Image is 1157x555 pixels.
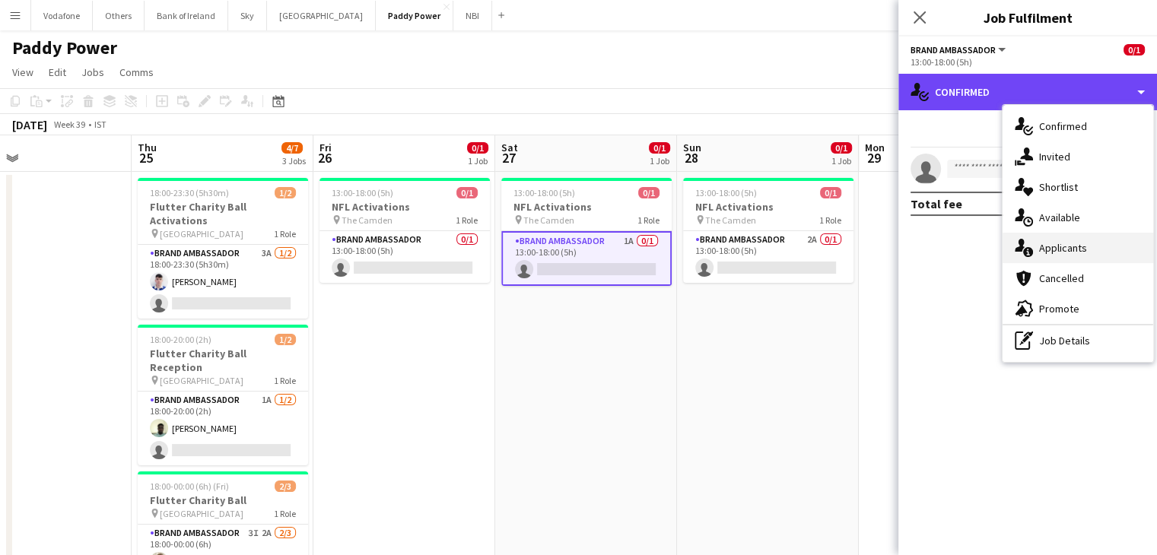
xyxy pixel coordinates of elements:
[831,155,851,166] div: 1 Job
[317,149,332,166] span: 26
[267,1,376,30] button: [GEOGRAPHIC_DATA]
[705,214,756,226] span: The Camden
[1003,202,1153,233] div: Available
[456,214,478,226] span: 1 Role
[160,508,243,519] span: [GEOGRAPHIC_DATA]
[274,508,296,519] span: 1 Role
[319,200,490,214] h3: NFL Activations
[43,62,72,82] a: Edit
[1003,141,1153,172] div: Invited
[319,231,490,283] app-card-role: Brand Ambassador0/113:00-18:00 (5h)
[160,228,243,239] span: [GEOGRAPHIC_DATA]
[467,142,488,154] span: 0/1
[501,178,672,286] app-job-card: 13:00-18:00 (5h)0/1NFL Activations The Camden1 RoleBrand Ambassador1A0/113:00-18:00 (5h)
[683,200,853,214] h3: NFL Activations
[819,214,841,226] span: 1 Role
[820,187,841,198] span: 0/1
[683,178,853,283] app-job-card: 13:00-18:00 (5h)0/1NFL Activations The Camden1 RoleBrand Ambassador2A0/113:00-18:00 (5h)
[138,493,308,507] h3: Flutter Charity Ball
[150,334,211,345] span: 18:00-20:00 (2h)
[275,334,296,345] span: 1/2
[138,392,308,465] app-card-role: Brand Ambassador1A1/218:00-20:00 (2h)[PERSON_NAME]
[274,375,296,386] span: 1 Role
[81,65,104,79] span: Jobs
[1124,44,1145,55] span: 0/1
[332,187,393,198] span: 13:00-18:00 (5h)
[138,200,308,227] h3: Flutter Charity Ball Activations
[523,214,574,226] span: The Camden
[31,1,93,30] button: Vodafone
[138,178,308,319] app-job-card: 18:00-23:30 (5h30m)1/2Flutter Charity Ball Activations [GEOGRAPHIC_DATA]1 RoleBrand Ambassador3A1...
[93,1,145,30] button: Others
[275,187,296,198] span: 1/2
[319,178,490,283] app-job-card: 13:00-18:00 (5h)0/1NFL Activations The Camden1 RoleBrand Ambassador0/113:00-18:00 (5h)
[911,44,996,55] span: Brand Ambassador
[138,141,157,154] span: Thu
[1003,111,1153,141] div: Confirmed
[898,8,1157,27] h3: Job Fulfilment
[119,65,154,79] span: Comms
[911,56,1145,68] div: 13:00-18:00 (5h)
[831,142,852,154] span: 0/1
[499,149,518,166] span: 27
[49,65,66,79] span: Edit
[863,149,885,166] span: 29
[150,187,229,198] span: 18:00-23:30 (5h30m)
[513,187,575,198] span: 13:00-18:00 (5h)
[342,214,393,226] span: The Camden
[281,142,303,154] span: 4/7
[1003,293,1153,324] div: Promote
[1003,325,1153,356] div: Job Details
[50,119,88,130] span: Week 39
[282,155,306,166] div: 3 Jobs
[865,141,885,154] span: Mon
[12,117,47,132] div: [DATE]
[1003,233,1153,263] div: Applicants
[911,196,962,211] div: Total fee
[113,62,160,82] a: Comms
[649,142,670,154] span: 0/1
[638,187,660,198] span: 0/1
[150,480,229,492] span: 18:00-00:00 (6h) (Fri)
[681,149,701,166] span: 28
[138,245,308,319] app-card-role: Brand Ambassador3A1/218:00-23:30 (5h30m)[PERSON_NAME]
[319,141,332,154] span: Fri
[650,155,669,166] div: 1 Job
[456,187,478,198] span: 0/1
[12,36,117,59] h1: Paddy Power
[898,74,1157,110] div: Confirmed
[911,44,1008,55] button: Brand Ambassador
[6,62,40,82] a: View
[501,231,672,286] app-card-role: Brand Ambassador1A0/113:00-18:00 (5h)
[1003,172,1153,202] div: Shortlist
[453,1,492,30] button: NBI
[376,1,453,30] button: Paddy Power
[468,155,488,166] div: 1 Job
[637,214,660,226] span: 1 Role
[501,200,672,214] h3: NFL Activations
[75,62,110,82] a: Jobs
[683,231,853,283] app-card-role: Brand Ambassador2A0/113:00-18:00 (5h)
[138,325,308,465] app-job-card: 18:00-20:00 (2h)1/2Flutter Charity Ball Reception [GEOGRAPHIC_DATA]1 RoleBrand Ambassador1A1/218:...
[228,1,267,30] button: Sky
[135,149,157,166] span: 25
[274,228,296,239] span: 1 Role
[683,141,701,154] span: Sun
[695,187,757,198] span: 13:00-18:00 (5h)
[145,1,228,30] button: Bank of Ireland
[1003,263,1153,293] div: Cancelled
[94,119,106,130] div: IST
[501,141,518,154] span: Sat
[12,65,33,79] span: View
[138,347,308,374] h3: Flutter Charity Ball Reception
[275,480,296,492] span: 2/3
[160,375,243,386] span: [GEOGRAPHIC_DATA]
